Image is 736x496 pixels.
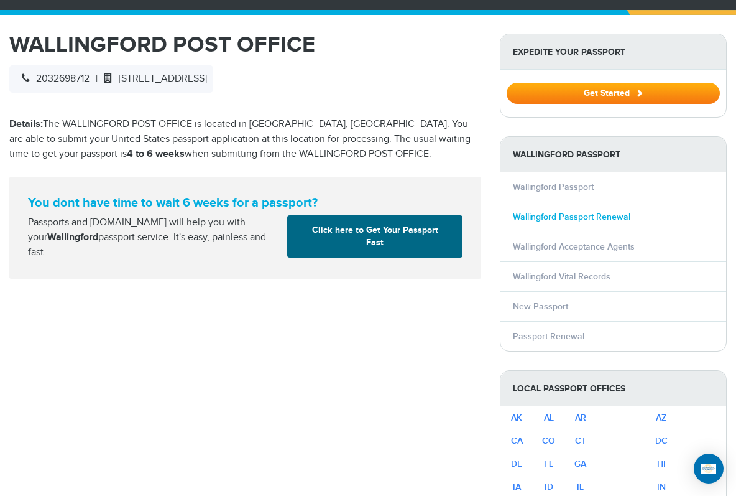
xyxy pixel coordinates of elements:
a: New Passport [513,301,568,312]
a: Wallingford Passport [513,182,594,192]
strong: 4 to 6 weeks [127,148,185,160]
span: 2032698712 [16,73,90,85]
p: The WALLINGFORD POST OFFICE is located in [GEOGRAPHIC_DATA], [GEOGRAPHIC_DATA]. You are able to s... [9,117,481,162]
strong: Wallingford Passport [500,137,726,172]
h1: WALLINGFORD POST OFFICE [9,34,481,56]
a: IN [657,482,666,492]
strong: You dont have time to wait 6 weeks for a passport? [28,195,462,210]
a: IL [577,482,584,492]
a: AK [511,413,522,423]
strong: Wallingford [47,232,98,243]
a: FL [544,459,553,469]
a: ID [545,482,553,492]
a: HI [657,459,666,469]
a: Get Started [507,88,720,98]
a: Wallingford Passport Renewal [513,212,630,222]
a: Wallingford Acceptance Agents [513,241,635,252]
a: AL [544,413,554,423]
strong: Details: [9,118,43,130]
button: Get Started [507,83,720,104]
a: DE [511,459,522,469]
a: Passport Renewal [513,331,584,342]
strong: Expedite Your Passport [500,34,726,70]
span: [STREET_ADDRESS] [98,73,207,85]
a: DC [655,436,668,446]
a: Click here to Get Your Passport Fast [287,215,462,258]
a: AR [575,413,586,423]
a: CT [575,436,586,446]
div: Passports and [DOMAIN_NAME] will help you with your passport service. It's easy, painless and fast. [23,215,282,260]
strong: Local Passport Offices [500,371,726,406]
a: AZ [656,413,666,423]
div: | [9,65,213,93]
iframe: Customer reviews powered by Trustpilot [9,279,481,428]
a: GA [574,459,586,469]
a: Wallingford Vital Records [513,271,610,282]
a: CO [542,436,555,446]
a: IA [513,482,521,492]
div: Open Intercom Messenger [694,454,724,484]
a: CA [511,436,523,446]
